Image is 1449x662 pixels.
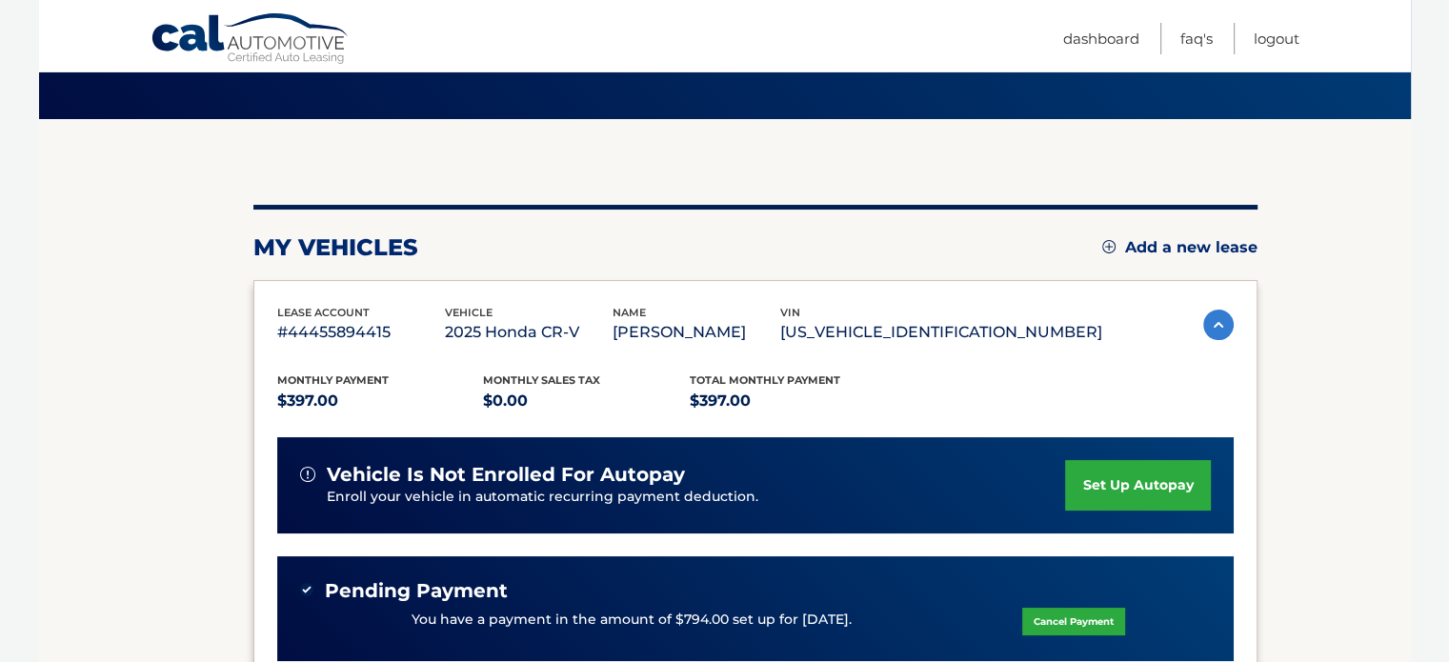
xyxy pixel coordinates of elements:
img: alert-white.svg [300,467,315,482]
p: 2025 Honda CR-V [445,319,613,346]
img: check-green.svg [300,583,313,596]
span: Monthly sales Tax [483,373,600,387]
a: FAQ's [1180,23,1213,54]
p: $397.00 [690,388,896,414]
a: Dashboard [1063,23,1139,54]
span: lease account [277,306,370,319]
a: set up autopay [1065,460,1210,511]
span: vehicle [445,306,493,319]
img: add.svg [1102,240,1116,253]
h2: my vehicles [253,233,418,262]
p: $0.00 [483,388,690,414]
a: Logout [1254,23,1299,54]
p: #44455894415 [277,319,445,346]
p: You have a payment in the amount of $794.00 set up for [DATE]. [412,610,852,631]
span: name [613,306,646,319]
p: Enroll your vehicle in automatic recurring payment deduction. [327,487,1066,508]
span: Monthly Payment [277,373,389,387]
span: Pending Payment [325,579,508,603]
span: Total Monthly Payment [690,373,840,387]
p: [PERSON_NAME] [613,319,780,346]
a: Cal Automotive [151,12,351,68]
span: vehicle is not enrolled for autopay [327,463,685,487]
img: accordion-active.svg [1203,310,1234,340]
a: Cancel Payment [1022,608,1125,635]
a: Add a new lease [1102,238,1258,257]
p: [US_VEHICLE_IDENTIFICATION_NUMBER] [780,319,1102,346]
p: $397.00 [277,388,484,414]
span: vin [780,306,800,319]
